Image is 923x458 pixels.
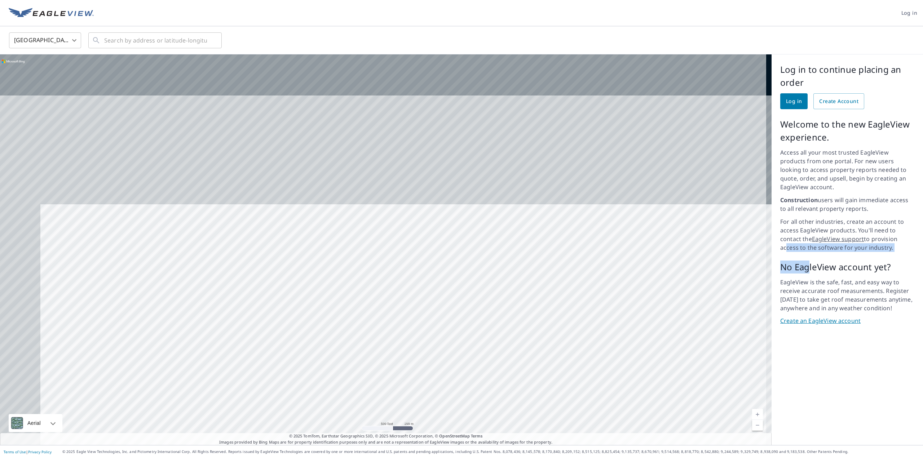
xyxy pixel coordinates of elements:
p: © 2025 Eagle View Technologies, Inc. and Pictometry International Corp. All Rights Reserved. Repo... [62,449,919,454]
a: Terms [471,433,483,439]
p: Access all your most trusted EagleView products from one portal. For new users looking to access ... [780,148,914,191]
a: Current Level 16, Zoom In [752,409,763,420]
a: Current Level 16, Zoom Out [752,420,763,431]
a: Privacy Policy [28,449,52,454]
span: Create Account [819,97,858,106]
a: Create an EagleView account [780,317,914,325]
p: Log in to continue placing an order [780,63,914,89]
a: Create Account [813,93,864,109]
img: EV Logo [9,8,94,19]
p: EagleView is the safe, fast, and easy way to receive accurate roof measurements. Register [DATE] ... [780,278,914,312]
span: Log in [901,9,917,18]
p: Welcome to the new EagleView experience. [780,118,914,144]
p: users will gain immediate access to all relevant property reports. [780,196,914,213]
input: Search by address or latitude-longitude [104,30,207,50]
div: [GEOGRAPHIC_DATA] [9,30,81,50]
span: Log in [786,97,802,106]
a: Log in [780,93,808,109]
a: OpenStreetMap [439,433,469,439]
strong: Construction [780,196,818,204]
a: EagleView support [812,235,864,243]
p: | [4,450,52,454]
p: For all other industries, create an account to access EagleView products. You'll need to contact ... [780,217,914,252]
div: Aerial [9,414,62,432]
span: © 2025 TomTom, Earthstar Geographics SIO, © 2025 Microsoft Corporation, © [289,433,483,439]
div: Aerial [25,414,43,432]
p: No EagleView account yet? [780,261,914,274]
a: Terms of Use [4,449,26,454]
